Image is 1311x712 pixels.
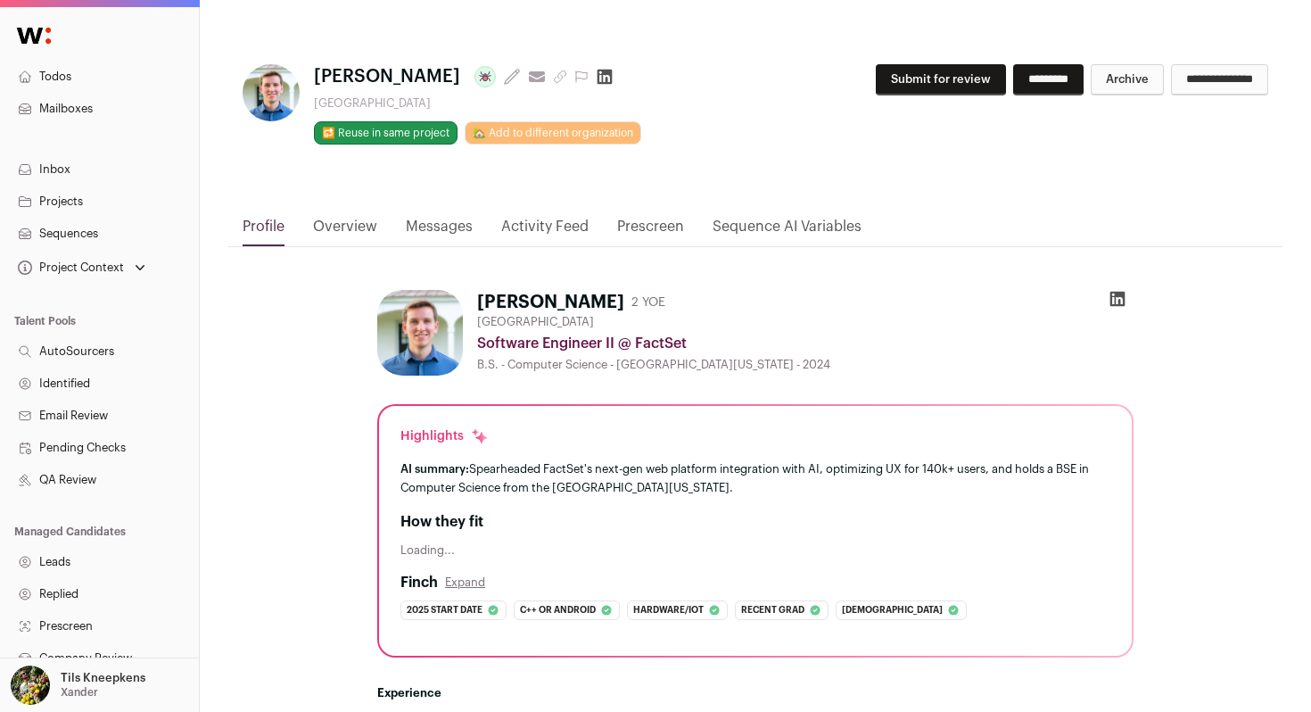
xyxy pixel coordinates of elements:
span: 2025 start date [407,601,482,619]
button: Submit for review [876,64,1006,95]
button: 🔂 Reuse in same project [314,121,458,145]
button: Open dropdown [7,666,149,705]
span: Recent grad [741,601,804,619]
a: Prescreen [617,216,684,246]
span: [DEMOGRAPHIC_DATA] [842,601,943,619]
a: Sequence AI Variables [713,216,862,246]
p: Tils Kneepkens [61,671,145,685]
div: [GEOGRAPHIC_DATA] [314,96,641,111]
div: Highlights [400,427,489,445]
div: Software Engineer II @ FactSet [477,333,1134,354]
p: Xander [61,685,98,700]
div: B.S. - Computer Science - [GEOGRAPHIC_DATA][US_STATE] - 2024 [477,358,1134,372]
div: Project Context [14,261,124,275]
span: C++ or android [520,601,596,619]
a: Profile [243,216,284,246]
img: 4fad8b879d4a349a2a643ef264709e6ed5f2d25e8eb6dc79c9477da75729eff8.jpg [243,64,300,121]
h2: Experience [377,686,1134,700]
div: Loading... [400,543,1110,558]
a: 🏡 Add to different organization [465,121,641,145]
a: Messages [406,216,473,246]
h2: Finch [400,572,438,593]
div: Spearheaded FactSet's next-gen web platform integration with AI, optimizing UX for 140k+ users, a... [400,459,1110,497]
img: 6689865-medium_jpg [11,666,50,705]
span: AI summary: [400,463,469,475]
span: [GEOGRAPHIC_DATA] [477,315,594,329]
div: 2 YOE [631,294,665,311]
button: Expand [445,575,485,590]
img: Wellfound [7,18,61,54]
button: Archive [1091,64,1164,95]
img: 4fad8b879d4a349a2a643ef264709e6ed5f2d25e8eb6dc79c9477da75729eff8.jpg [377,290,463,376]
h1: [PERSON_NAME] [477,290,624,315]
span: Hardware/iot [633,601,704,619]
a: Overview [313,216,377,246]
a: Activity Feed [501,216,589,246]
h2: How they fit [400,511,1110,533]
button: Open dropdown [14,255,149,280]
span: [PERSON_NAME] [314,64,460,89]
